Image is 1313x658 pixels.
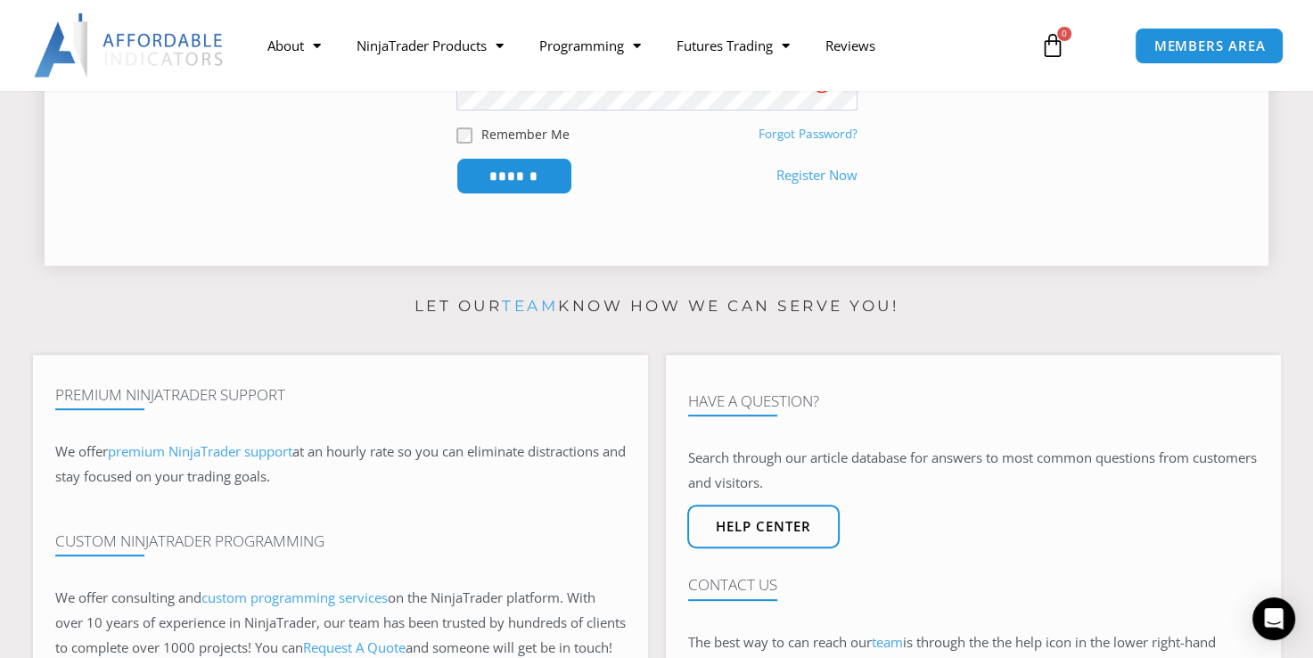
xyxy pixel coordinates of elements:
a: Help center [687,505,840,548]
span: on the NinjaTrader platform. With over 10 years of experience in NinjaTrader, our team has been t... [55,588,626,656]
h4: Custom NinjaTrader Programming [55,532,626,550]
h4: Premium NinjaTrader Support [55,386,626,404]
nav: Menu [250,25,1024,66]
span: 0 [1057,27,1071,41]
a: Forgot Password? [759,126,858,142]
a: MEMBERS AREA [1135,28,1284,64]
a: custom programming services [201,588,388,606]
h4: Contact Us [688,576,1259,594]
span: We offer [55,442,108,460]
span: at an hourly rate so you can eliminate distractions and stay focused on your trading goals. [55,442,626,485]
span: Help center [716,520,811,533]
a: team [872,633,903,651]
a: Reviews [808,25,893,66]
span: MEMBERS AREA [1153,39,1265,53]
label: Remember Me [481,125,570,144]
a: 0 [1013,20,1092,71]
a: NinjaTrader Products [339,25,521,66]
p: Let our know how we can serve you! [33,292,1281,321]
div: Open Intercom Messenger [1252,597,1295,640]
a: Register Now [776,163,858,188]
a: Futures Trading [659,25,808,66]
p: Search through our article database for answers to most common questions from customers and visit... [688,446,1259,496]
a: Request A Quote [303,638,406,656]
a: About [250,25,339,66]
a: team [502,297,558,315]
a: Programming [521,25,659,66]
span: We offer consulting and [55,588,388,606]
a: premium NinjaTrader support [108,442,292,460]
h4: Have A Question? [688,392,1259,410]
img: LogoAI | Affordable Indicators – NinjaTrader [34,13,226,78]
